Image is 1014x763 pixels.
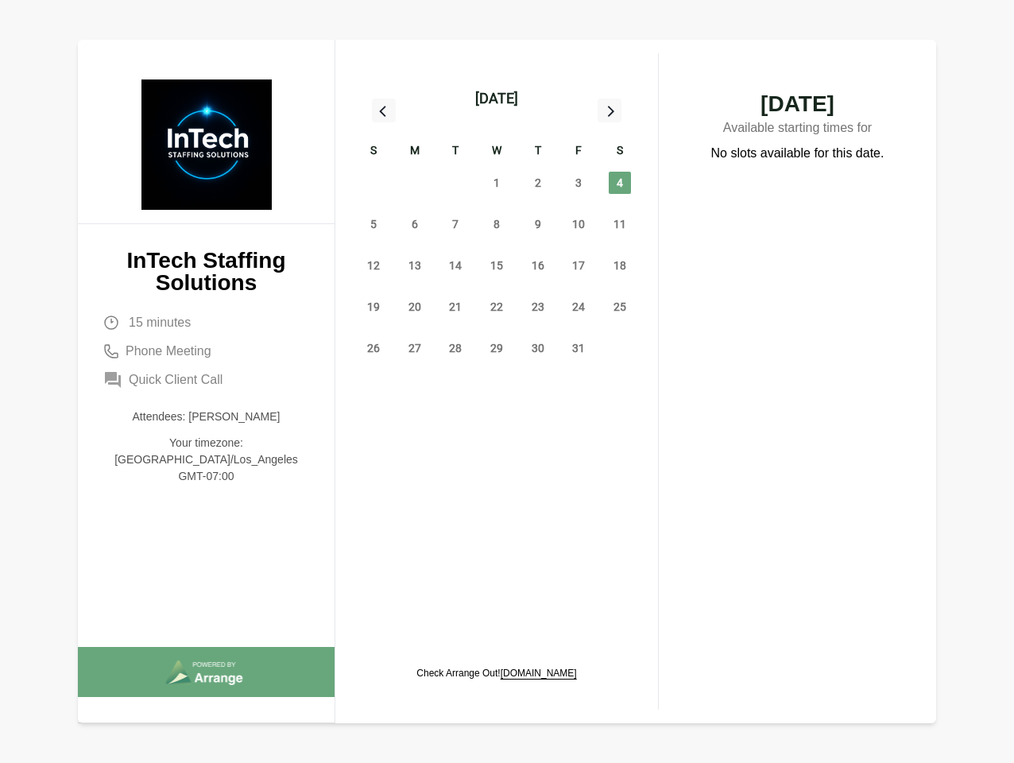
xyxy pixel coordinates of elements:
[444,213,466,235] span: Tuesday, October 7, 2025
[609,254,631,277] span: Saturday, October 18, 2025
[527,337,549,359] span: Thursday, October 30, 2025
[129,370,223,389] span: Quick Client Call
[103,409,309,425] p: Attendees: [PERSON_NAME]
[416,667,576,680] p: Check Arrange Out!
[567,172,590,194] span: Friday, October 3, 2025
[103,250,309,294] p: InTech Staffing Solutions
[362,296,385,318] span: Sunday, October 19, 2025
[609,172,631,194] span: Saturday, October 4, 2025
[527,296,549,318] span: Thursday, October 23, 2025
[517,141,559,162] div: T
[444,254,466,277] span: Tuesday, October 14, 2025
[609,296,631,318] span: Saturday, October 25, 2025
[353,141,394,162] div: S
[404,213,426,235] span: Monday, October 6, 2025
[362,254,385,277] span: Sunday, October 12, 2025
[103,435,309,485] p: Your timezone: [GEOGRAPHIC_DATA]/Los_Angeles GMT-07:00
[362,337,385,359] span: Sunday, October 26, 2025
[476,141,517,162] div: W
[486,172,508,194] span: Wednesday, October 1, 2025
[501,668,577,679] a: [DOMAIN_NAME]
[404,254,426,277] span: Monday, October 13, 2025
[527,172,549,194] span: Thursday, October 2, 2025
[486,296,508,318] span: Wednesday, October 22, 2025
[527,254,549,277] span: Thursday, October 16, 2025
[486,337,508,359] span: Wednesday, October 29, 2025
[444,296,466,318] span: Tuesday, October 21, 2025
[404,296,426,318] span: Monday, October 20, 2025
[129,313,191,332] span: 15 minutes
[475,87,518,110] div: [DATE]
[609,213,631,235] span: Saturday, October 11, 2025
[435,141,476,162] div: T
[486,213,508,235] span: Wednesday, October 8, 2025
[567,254,590,277] span: Friday, October 17, 2025
[567,213,590,235] span: Friday, October 10, 2025
[691,115,904,144] p: Available starting times for
[362,213,385,235] span: Sunday, October 5, 2025
[567,337,590,359] span: Friday, October 31, 2025
[394,141,435,162] div: M
[126,342,211,361] span: Phone Meeting
[559,141,600,162] div: F
[691,93,904,115] span: [DATE]
[486,254,508,277] span: Wednesday, October 15, 2025
[404,337,426,359] span: Monday, October 27, 2025
[444,337,466,359] span: Tuesday, October 28, 2025
[599,141,641,162] div: S
[567,296,590,318] span: Friday, October 24, 2025
[527,213,549,235] span: Thursday, October 9, 2025
[711,144,884,163] p: No slots available for this date.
